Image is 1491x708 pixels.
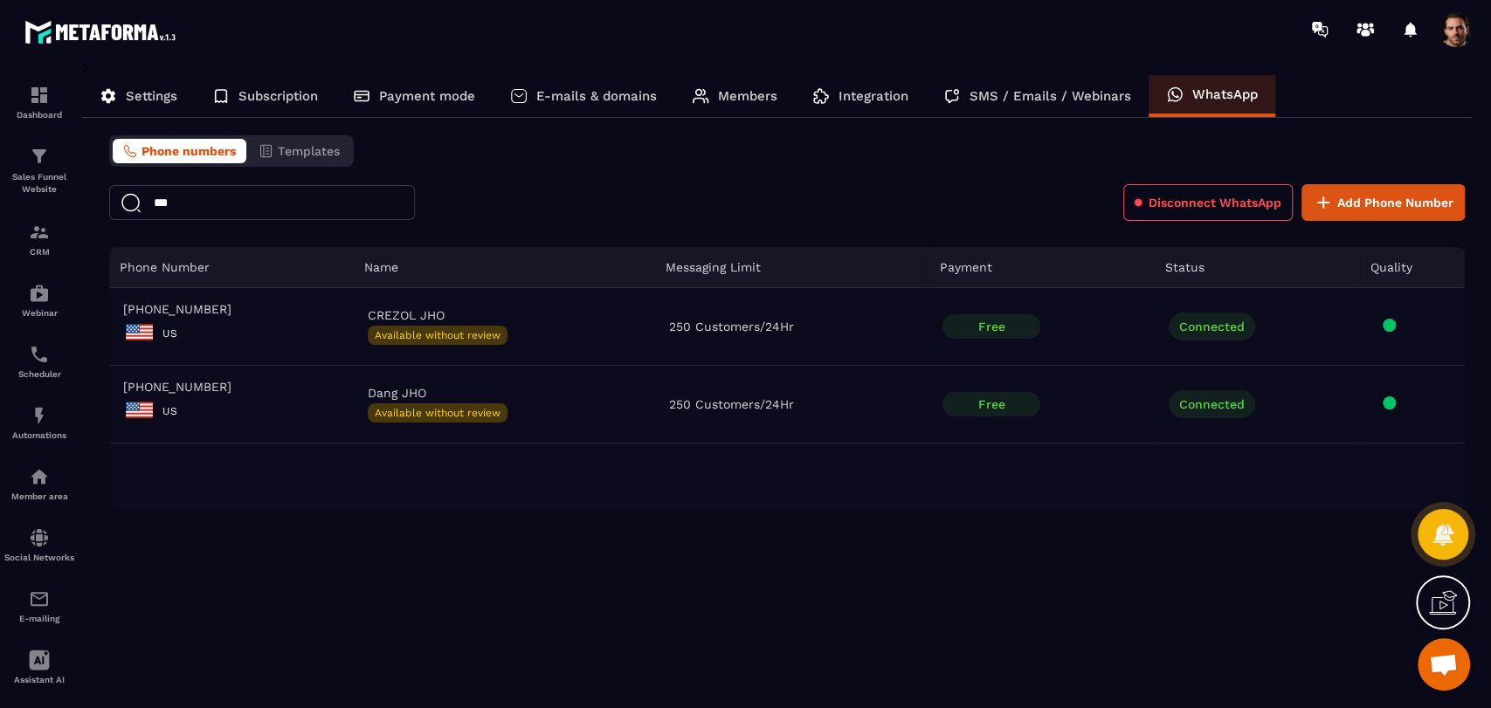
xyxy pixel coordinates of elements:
img: automations [29,466,50,487]
span: Connected [1169,313,1255,340]
td: Dang JHO [354,366,654,443]
p: Social Networks [4,553,74,562]
a: social-networksocial-networkSocial Networks [4,514,74,575]
td: 250 Customers/24Hr [654,366,928,443]
div: > [82,58,1474,509]
th: Messaging Limit [654,247,928,288]
button: Add Phone Number [1301,184,1465,221]
img: formation [29,85,50,106]
p: Sales Funnel Website [4,171,74,196]
a: Assistant AI [4,636,74,698]
td: CREZOL JHO [354,288,654,366]
th: Phone Number [109,247,354,288]
p: SMS / Emails / Webinars [970,88,1131,104]
button: Phone numbers [113,139,246,163]
p: CRM [4,247,74,257]
img: automations [29,283,50,304]
img: formation [29,222,50,243]
img: automations [29,405,50,426]
p: WhatsApp [1192,86,1258,102]
span: Add Phone Number [1337,194,1453,211]
p: Webinar [4,308,74,318]
span: US [162,405,177,417]
p: Subscription [238,88,318,104]
p: Members [718,88,777,104]
td: 250 Customers/24Hr [654,288,928,366]
a: automationsautomationsMember area [4,453,74,514]
p: Automations [4,430,74,440]
span: [PHONE_NUMBER] [123,302,340,316]
div: Mở cuộc trò chuyện [1418,638,1470,691]
a: emailemailE-mailing [4,575,74,636]
span: Phone numbers [142,144,236,158]
a: automationsautomationsAutomations [4,392,74,453]
span: Available without review [368,403,507,423]
img: Flag [123,316,155,348]
p: Settings [126,88,177,104]
img: logo [24,16,182,48]
a: formationformationCRM [4,209,74,270]
th: Payment [928,247,1154,288]
p: Scheduler [4,369,74,379]
span: Available without review [368,326,507,345]
img: scheduler [29,344,50,365]
span: US [162,327,177,340]
a: schedulerschedulerScheduler [4,331,74,392]
span: Templates [278,144,340,158]
a: formationformationDashboard [4,72,74,133]
span: Disconnect WhatsApp [1149,194,1281,211]
button: Templates [248,139,350,163]
img: social-network [29,527,50,548]
p: Assistant AI [4,675,74,684]
div: Free [942,314,1040,339]
p: Integration [839,88,908,104]
th: Name [354,247,654,288]
button: Disconnect WhatsApp [1123,184,1293,221]
div: Free [942,392,1040,416]
a: formationformationSales Funnel Website [4,133,74,209]
span: Connected [1169,390,1255,418]
p: E-mailing [4,614,74,623]
img: Flag [123,394,155,426]
span: [PHONE_NUMBER] [123,380,340,394]
a: automationsautomationsWebinar [4,270,74,331]
p: Payment mode [379,88,475,104]
th: Quality [1360,247,1465,288]
th: Status [1155,247,1360,288]
p: E-mails & domains [536,88,657,104]
img: formation [29,146,50,167]
p: Dashboard [4,110,74,120]
p: Member area [4,491,74,501]
img: email [29,588,50,609]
